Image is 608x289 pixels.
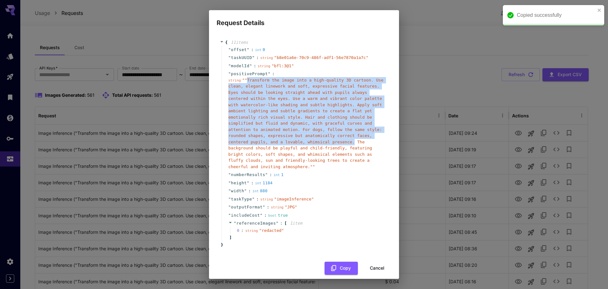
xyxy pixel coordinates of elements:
[220,242,223,248] span: }
[255,181,261,185] span: int
[228,55,231,60] span: "
[231,71,268,77] span: positivePrompt
[252,197,255,201] span: "
[258,64,270,68] span: string
[247,181,249,185] span: "
[265,172,268,177] span: "
[272,63,294,68] span: " bfl:3@1 "
[245,229,258,233] span: string
[285,205,297,209] span: " JPG "
[231,204,263,210] span: outputFormat
[597,8,602,13] button: close
[231,196,252,202] span: taskType
[231,212,260,219] span: includeCost
[274,172,284,178] div: 1
[276,221,278,226] span: "
[241,227,244,234] div: :
[231,55,252,61] span: taskUUID
[250,63,252,68] span: "
[284,220,287,227] span: [
[274,197,314,201] span: " imageInference "
[228,213,231,218] span: "
[231,172,265,178] span: numberResults
[255,180,272,186] div: 1184
[252,188,267,194] div: 880
[274,55,368,60] span: " b8e01a6e-70c9-486f-adf1-56e7870a1a7c "
[248,188,251,194] span: :
[256,196,259,202] span: :
[260,213,263,218] span: "
[263,205,265,209] span: "
[251,180,254,186] span: :
[228,188,231,193] span: "
[255,48,261,52] span: int
[228,63,231,68] span: "
[237,227,245,234] span: 0
[234,221,236,226] span: "
[228,234,232,241] span: ]
[228,71,231,76] span: "
[290,221,302,226] span: 1 item
[252,189,259,193] span: int
[254,63,256,69] span: :
[209,10,399,28] h2: Request Details
[228,181,231,185] span: "
[231,188,244,194] span: width
[252,55,255,60] span: "
[255,47,265,53] div: 0
[228,78,383,169] span: " "Transform the image into a high-quality 3D cartoon. Use clean, elegant linework and soft, expr...
[236,221,276,226] span: referenceImages
[268,213,277,218] span: bool
[231,47,247,53] span: offset
[363,262,391,275] button: Cancel
[269,172,272,178] span: :
[280,220,283,227] span: :
[228,172,231,177] span: "
[228,197,231,201] span: "
[271,205,283,209] span: string
[228,78,241,82] span: string
[517,11,595,19] div: Copied successfully
[264,212,267,219] span: :
[251,47,254,53] span: :
[228,47,231,52] span: "
[260,197,273,201] span: string
[268,212,288,219] div: true
[231,63,249,69] span: modelId
[244,188,247,193] span: "
[268,71,270,76] span: "
[231,40,248,45] span: 11 item s
[325,262,358,275] button: Copy
[231,180,247,186] span: height
[272,71,275,77] span: :
[260,56,273,60] span: string
[228,205,231,209] span: "
[267,204,269,210] span: :
[256,55,259,61] span: :
[259,228,284,233] span: " redacted "
[274,173,280,177] span: int
[225,39,228,46] span: {
[247,47,249,52] span: "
